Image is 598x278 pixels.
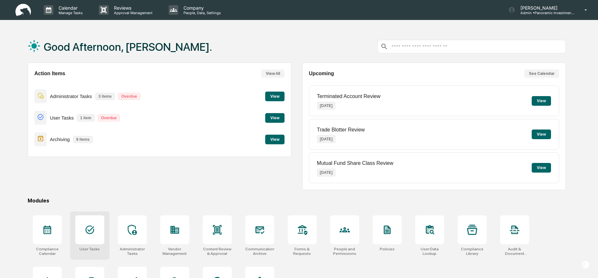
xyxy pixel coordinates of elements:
[178,5,224,11] p: Company
[317,169,336,176] p: [DATE]
[380,247,395,251] div: Policies
[309,71,334,76] h2: Upcoming
[50,115,74,121] p: User Tasks
[118,93,140,100] p: Overdue
[415,247,444,256] div: User Data Lookup
[317,94,380,99] p: Terminated Account Review
[77,114,95,121] p: 1 item
[515,11,575,15] p: Admin • Panoramic Investment Advisors
[109,11,156,15] p: Approval Management
[64,109,78,114] span: Pylon
[44,40,212,53] h1: Good Afternoon, [PERSON_NAME].
[15,4,31,16] img: logo
[28,198,566,204] div: Modules
[265,113,285,123] button: View
[532,163,551,173] button: View
[95,93,115,100] p: 3 items
[34,71,65,76] h2: Action Items
[118,247,147,256] div: Administrator Tasks
[53,11,86,15] p: Manage Tasks
[33,247,62,256] div: Compliance Calendar
[265,136,285,142] a: View
[577,257,595,274] iframe: Open customer support
[245,247,274,256] div: Communications Archive
[265,92,285,101] button: View
[330,247,359,256] div: People and Permissions
[73,136,93,143] p: 9 items
[261,69,285,78] button: View All
[178,11,224,15] p: People, Data, Settings
[160,247,189,256] div: Vendor Management
[79,247,100,251] div: User Tasks
[265,93,285,99] a: View
[53,5,86,11] p: Calendar
[109,5,156,11] p: Reviews
[265,135,285,144] button: View
[317,135,336,143] p: [DATE]
[265,114,285,121] a: View
[288,247,317,256] div: Forms & Requests
[50,137,70,142] p: Archiving
[317,160,393,166] p: Mutual Fund Share Class Review
[458,247,487,256] div: Compliance Library
[500,247,529,256] div: Audit & Document Logs
[45,109,78,114] a: Powered byPylon
[515,5,575,11] p: [PERSON_NAME]
[532,130,551,139] button: View
[98,114,120,121] p: Overdue
[524,69,559,78] button: See Calendar
[532,96,551,106] button: View
[317,102,336,110] p: [DATE]
[50,94,92,99] p: Administrator Tasks
[203,247,232,256] div: Content Review & Approval
[317,127,365,133] p: Trade Blotter Review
